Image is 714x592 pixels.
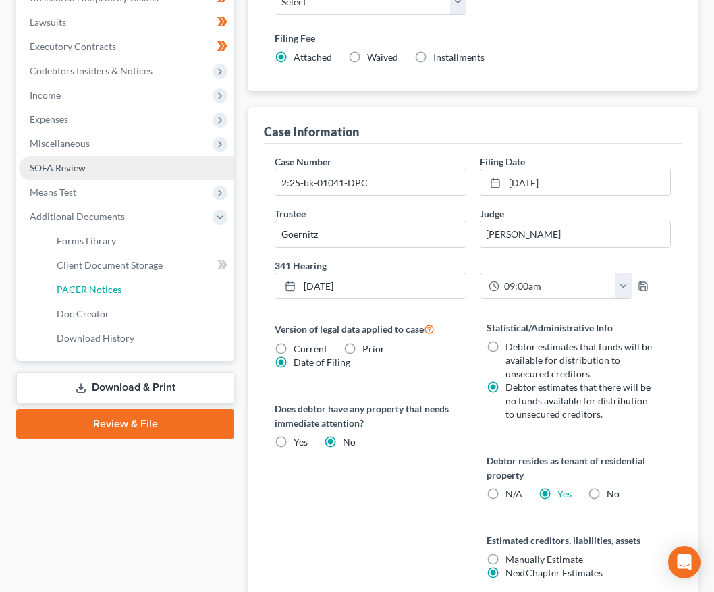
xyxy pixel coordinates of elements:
label: Filing Fee [275,31,671,45]
label: Filing Date [480,155,525,169]
input: Enter case number... [275,169,465,195]
div: Case Information [264,124,359,140]
span: NextChapter Estimates [505,567,603,578]
span: Prior [362,343,385,354]
span: Additional Documents [30,211,125,222]
div: Open Intercom Messenger [668,546,701,578]
span: Expenses [30,113,68,125]
span: Client Document Storage [57,259,163,271]
span: Date of Filing [294,356,350,368]
span: N/A [505,488,522,500]
a: PACER Notices [46,277,234,302]
label: 341 Hearing [268,259,678,273]
span: Debtor estimates that funds will be available for distribution to unsecured creditors. [505,341,652,379]
span: No [607,488,620,500]
label: Case Number [275,155,331,169]
a: SOFA Review [19,156,234,180]
label: Trustee [275,207,306,221]
span: Forms Library [57,235,116,246]
span: Yes [294,436,308,448]
span: Installments [433,51,485,63]
input: -- [480,221,670,247]
span: Doc Creator [57,308,109,319]
label: Does debtor have any property that needs immediate attention? [275,402,459,430]
span: Executory Contracts [30,41,116,52]
a: Download History [46,326,234,350]
a: Yes [557,488,572,500]
label: Estimated creditors, liabilities, assets [487,533,671,547]
a: Forms Library [46,229,234,253]
a: Download & Print [16,372,234,404]
span: PACER Notices [57,284,121,295]
a: Lawsuits [19,10,234,34]
span: Download History [57,332,134,344]
a: Executory Contracts [19,34,234,59]
span: Codebtors Insiders & Notices [30,65,153,76]
label: Debtor resides as tenant of residential property [487,454,671,482]
span: Income [30,89,61,101]
span: Lawsuits [30,16,66,28]
a: [DATE] [275,273,465,299]
input: -- [275,221,465,247]
label: Version of legal data applied to case [275,321,459,337]
label: Statistical/Administrative Info [487,321,671,335]
input: -- : -- [499,273,616,299]
a: Doc Creator [46,302,234,326]
span: Waived [367,51,398,63]
span: SOFA Review [30,162,86,173]
span: Miscellaneous [30,138,90,149]
label: Judge [480,207,504,221]
span: Current [294,343,327,354]
span: Means Test [30,186,76,198]
a: [DATE] [480,169,670,195]
span: No [343,436,356,448]
span: Manually Estimate [505,554,583,565]
a: Review & File [16,409,234,439]
span: Attached [294,51,332,63]
span: Debtor estimates that there will be no funds available for distribution to unsecured creditors. [505,381,651,420]
a: Client Document Storage [46,253,234,277]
